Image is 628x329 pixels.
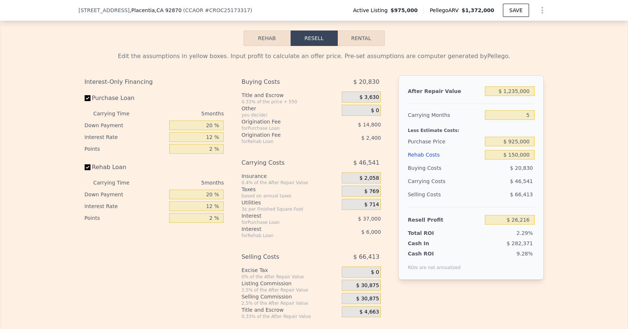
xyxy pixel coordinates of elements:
[241,300,339,306] div: 2.5% of the After Repair Value
[361,229,381,235] span: $ 6,000
[291,31,338,46] button: Resell
[364,188,379,195] span: $ 769
[353,156,379,169] span: $ 46,541
[185,7,203,13] span: CCAOR
[241,274,339,280] div: 0% of the After Repair Value
[241,105,339,112] div: Other
[241,306,339,314] div: Title and Escrow
[510,178,533,184] span: $ 46,541
[364,201,379,208] span: $ 714
[85,95,91,101] input: Purchase Loan
[241,156,323,169] div: Carrying Costs
[85,75,224,89] div: Interest-Only Financing
[430,7,462,14] span: Pellego ARV
[408,148,482,161] div: Rehab Costs
[85,164,91,170] input: Rehab Loan
[241,131,323,139] div: Origination Fee
[85,92,167,105] label: Purchase Loan
[353,7,391,14] span: Active Listing
[93,177,141,189] div: Carrying Time
[241,139,323,144] div: for Rehab Loan
[408,250,461,257] div: Cash ROI
[359,94,379,101] span: $ 3,630
[241,225,323,233] div: Interest
[79,7,130,14] span: [STREET_ADDRESS]
[408,161,482,175] div: Buying Costs
[241,112,339,118] div: you decide!
[241,125,323,131] div: for Purchase Loan
[408,240,454,247] div: Cash In
[510,165,533,171] span: $ 20,830
[244,31,291,46] button: Rehab
[358,122,381,128] span: $ 14,800
[408,188,482,201] div: Selling Costs
[356,282,379,289] span: $ 30,875
[241,199,339,206] div: Utilities
[408,108,482,122] div: Carrying Months
[85,189,167,200] div: Down Payment
[462,7,494,13] span: $1,372,000
[241,172,339,180] div: Insurance
[85,119,167,131] div: Down Payment
[241,212,323,219] div: Interest
[408,213,482,226] div: Resell Profit
[241,233,323,239] div: for Rehab Loan
[241,219,323,225] div: for Purchase Loan
[241,287,339,293] div: 2.5% of the After Repair Value
[353,250,379,264] span: $ 66,413
[155,7,182,13] span: , CA 92870
[361,135,381,141] span: $ 2,400
[241,75,323,89] div: Buying Costs
[129,7,181,14] span: , Placentia
[241,193,339,199] div: based on annual taxes
[408,122,534,135] div: Less Estimate Costs:
[93,108,141,119] div: Carrying Time
[359,175,379,182] span: $ 2,058
[408,257,461,271] div: ROIs are not annualized
[517,230,533,236] span: 2.29%
[408,135,482,148] div: Purchase Price
[241,267,339,274] div: Excise Tax
[241,206,339,212] div: 3¢ per Finished Square Foot
[85,200,167,212] div: Interest Rate
[408,175,454,188] div: Carrying Costs
[85,52,544,61] div: Edit the assumptions in yellow boxes. Input profit to calculate an offer price. Pre-set assumptio...
[241,186,339,193] div: Taxes
[241,293,339,300] div: Selling Commission
[353,75,379,89] span: $ 20,830
[356,296,379,302] span: $ 30,875
[359,309,379,315] span: $ 4,663
[371,269,379,276] span: $ 0
[241,280,339,287] div: Listing Commission
[535,3,550,18] button: Show Options
[183,7,252,14] div: ( )
[517,251,533,257] span: 9.28%
[85,143,167,155] div: Points
[338,31,385,46] button: Rental
[241,250,323,264] div: Selling Costs
[85,161,167,174] label: Rehab Loan
[241,118,323,125] div: Origination Fee
[358,216,381,222] span: $ 37,000
[85,131,167,143] div: Interest Rate
[510,192,533,197] span: $ 66,413
[241,180,339,186] div: 0.4% of the After Repair Value
[144,177,224,189] div: 5 months
[205,7,250,13] span: # CROC25173317
[241,92,339,99] div: Title and Escrow
[241,314,339,319] div: 0.33% of the After Repair Value
[503,4,529,17] button: SAVE
[85,212,167,224] div: Points
[391,7,418,14] span: $975,000
[507,240,533,246] span: $ 282,371
[408,85,482,98] div: After Repair Value
[408,229,454,237] div: Total ROI
[144,108,224,119] div: 5 months
[371,107,379,114] span: $ 0
[241,99,339,105] div: 0.33% of the price + 550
